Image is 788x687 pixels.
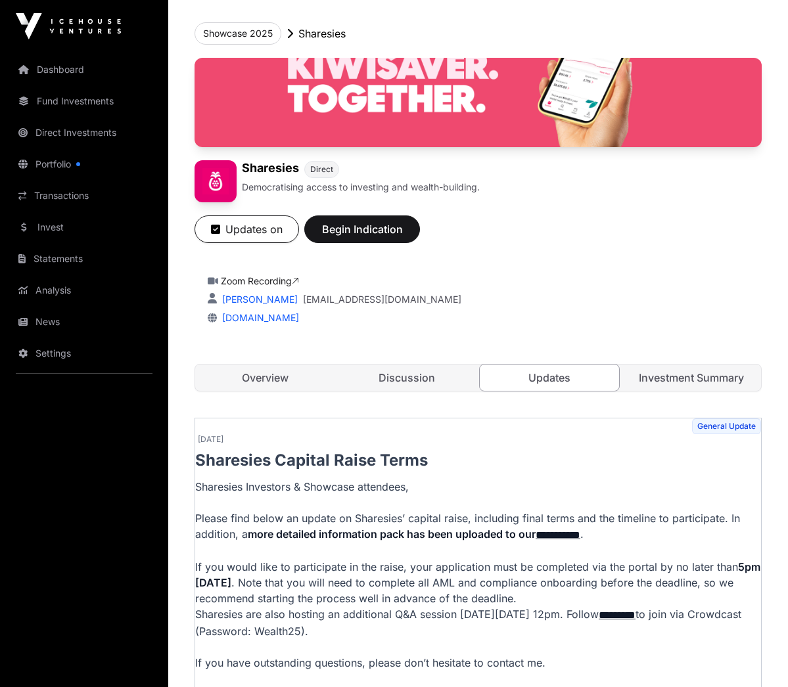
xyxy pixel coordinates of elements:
a: Fund Investments [11,87,158,116]
img: Icehouse Ventures Logo [16,13,121,39]
a: Overview [195,365,335,391]
a: [EMAIL_ADDRESS][DOMAIN_NAME] [303,293,461,306]
a: Investment Summary [622,365,761,391]
button: Updates on [195,215,299,243]
a: Begin Indication [304,229,420,242]
a: Analysis [11,276,158,305]
a: Updates [479,364,620,391]
a: Transactions [11,181,158,210]
a: Discussion [337,365,476,391]
img: Sharesies [195,58,762,147]
a: Zoom Recording [221,275,299,286]
a: Portfolio [11,150,158,179]
span: [DATE] [198,434,223,445]
a: [DOMAIN_NAME] [217,312,299,323]
a: [PERSON_NAME] [220,294,298,305]
a: Dashboard [11,55,158,84]
a: Invest [11,213,158,242]
p: Sharesies Capital Raise Terms [195,450,761,471]
span: General Update [692,418,761,434]
a: Statements [11,244,158,273]
nav: Tabs [195,365,761,391]
a: Direct Investments [11,118,158,147]
p: Sharesies [298,26,346,41]
p: Democratising access to investing and wealth-building. [242,181,480,194]
span: Direct [310,164,333,175]
span: Begin Indication [321,221,404,237]
img: Sharesies [195,160,237,202]
h1: Sharesies [242,160,299,178]
a: Settings [11,339,158,368]
button: Begin Indication [304,215,420,243]
strong: more detailed information pack has been uploaded to our [248,527,580,541]
iframe: Chat Widget [722,624,788,687]
button: Showcase 2025 [195,22,281,45]
a: News [11,307,158,336]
